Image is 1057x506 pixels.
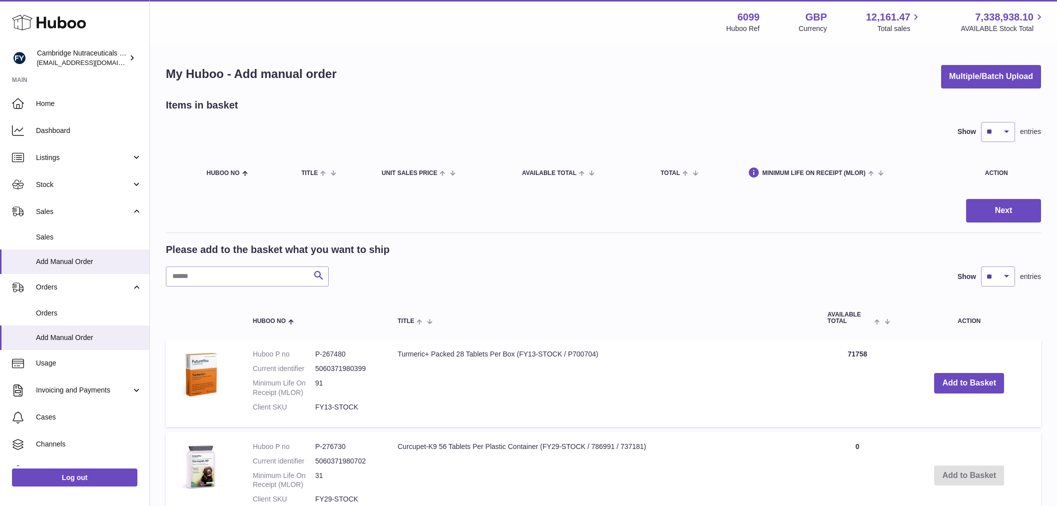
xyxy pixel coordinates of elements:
strong: 6099 [737,10,760,24]
span: AVAILABLE Stock Total [961,24,1045,33]
span: Total sales [877,24,922,33]
dd: FY13-STOCK [315,402,378,412]
span: entries [1020,127,1041,136]
td: 71758 [818,339,898,426]
span: 7,338,938.10 [975,10,1034,24]
span: Title [301,170,318,176]
a: Log out [12,468,137,486]
td: Turmeric+ Packed 28 Tablets Per Box (FY13-STOCK / P700704) [388,339,818,426]
dd: 31 [315,471,378,490]
img: Turmeric+ Packed 28 Tablets Per Box (FY13-STOCK / P700704) [176,349,226,399]
dt: Minimum Life On Receipt (MLOR) [253,471,315,490]
span: Stock [36,180,131,189]
span: Huboo no [207,170,240,176]
dd: 5060371980399 [315,364,378,373]
div: Cambridge Nutraceuticals Ltd [37,48,127,67]
dd: FY29-STOCK [315,494,378,504]
dt: Huboo P no [253,442,315,451]
img: huboo@camnutra.com [12,50,27,65]
a: 12,161.47 Total sales [866,10,922,33]
h2: Items in basket [166,98,238,112]
span: AVAILABLE Total [828,311,872,324]
span: Add Manual Order [36,257,142,266]
button: Add to Basket [934,373,1004,393]
strong: GBP [805,10,827,24]
span: AVAILABLE Total [522,170,576,176]
span: Listings [36,153,131,162]
dt: Huboo P no [253,349,315,359]
dd: 91 [315,378,378,397]
h1: My Huboo - Add manual order [166,66,337,82]
dd: P-267480 [315,349,378,359]
dd: 5060371980702 [315,456,378,466]
h2: Please add to the basket what you want to ship [166,243,390,256]
div: Currency [799,24,827,33]
span: 12,161.47 [866,10,910,24]
span: Sales [36,232,142,242]
span: Orders [36,308,142,318]
span: Invoicing and Payments [36,385,131,395]
dd: P-276730 [315,442,378,451]
span: Huboo no [253,318,286,324]
dt: Minimum Life On Receipt (MLOR) [253,378,315,397]
span: Sales [36,207,131,216]
span: Minimum Life On Receipt (MLOR) [762,170,866,176]
span: entries [1020,272,1041,281]
span: Orders [36,282,131,292]
label: Show [958,127,976,136]
span: Usage [36,358,142,368]
span: [EMAIL_ADDRESS][DOMAIN_NAME] [37,58,147,66]
button: Multiple/Batch Upload [941,65,1041,88]
div: Action [985,170,1031,176]
button: Next [966,199,1041,222]
img: Curcupet-K9 56 Tablets Per Plastic Container (FY29-STOCK / 786991 / 737181) [176,442,226,492]
span: Channels [36,439,142,449]
dt: Current identifier [253,456,315,466]
span: Home [36,99,142,108]
th: Action [898,301,1041,334]
span: Add Manual Order [36,333,142,342]
span: Title [398,318,414,324]
a: 7,338,938.10 AVAILABLE Stock Total [961,10,1045,33]
div: Huboo Ref [726,24,760,33]
dt: Client SKU [253,494,315,504]
dt: Client SKU [253,402,315,412]
span: Unit Sales Price [382,170,437,176]
span: Dashboard [36,126,142,135]
span: Cases [36,412,142,422]
dt: Current identifier [253,364,315,373]
span: Total [660,170,680,176]
label: Show [958,272,976,281]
